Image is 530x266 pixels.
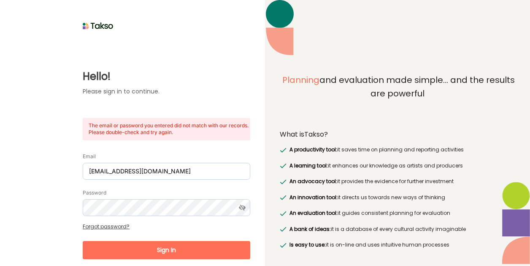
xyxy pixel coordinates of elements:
[288,193,445,202] label: it directs us towards new ways of thinking
[289,146,337,153] span: A productivity tool:
[289,209,338,217] span: An evaluation tool:
[289,241,326,248] span: Is easy to use:
[304,129,328,139] span: Takso?
[83,19,114,32] img: taksoLoginLogo
[289,178,337,185] span: An advocacy tool:
[83,153,96,160] label: Email
[280,179,287,184] img: greenRight
[83,69,250,84] label: Hello!
[83,223,130,230] a: Forgot password?
[280,74,515,119] label: and evaluation made simple... and the results are powerful
[289,162,328,169] span: A learning tool:
[289,194,338,201] span: An innovation tool:
[282,74,319,86] span: Planning
[288,177,454,186] label: it provides the evidence for further investment
[83,163,250,180] input: Email
[280,211,287,216] img: greenRight
[288,162,463,170] label: it enhances our knowledge as artists and producers
[280,227,287,232] img: greenRight
[280,148,287,153] img: greenRight
[289,225,331,233] span: A bank of ideas:
[83,241,250,259] button: Sign In
[288,241,449,249] label: it is on-line and uses intuitive human processes
[288,145,464,154] label: it saves time on planning and reporting activities
[280,195,287,200] img: greenRight
[83,189,106,196] label: Password
[280,163,287,168] img: greenRight
[288,209,450,217] label: it guides consistent planning for evaluation
[288,225,466,233] label: it is a database of every cultural activity imaginable
[83,87,250,96] label: Please sign in to continue.
[89,122,265,136] label: The email or password you entered did not match with our records. Please double-check and try again.
[280,130,328,139] label: What is
[280,243,287,248] img: greenRight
